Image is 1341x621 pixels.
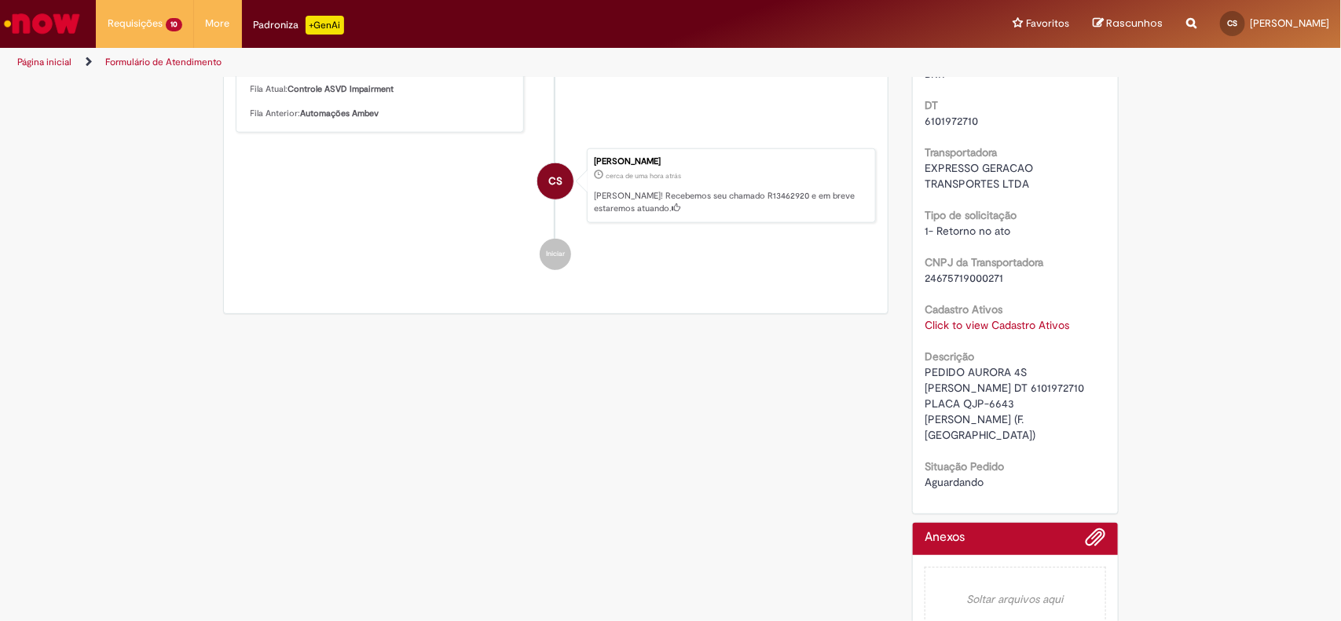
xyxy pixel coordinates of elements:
[1086,527,1106,555] button: Adicionar anexos
[1228,18,1238,28] span: CS
[301,108,379,119] b: Automações Ambev
[925,208,1017,222] b: Tipo de solicitação
[925,459,1004,473] b: Situação Pedido
[288,83,394,95] b: Controle ASVD Impairment
[594,190,867,214] p: [PERSON_NAME]! Recebemos seu chamado R13462920 e em breve estaremos atuando.
[925,255,1043,269] b: CNPJ da Transportadora
[206,16,230,31] span: More
[17,56,71,68] a: Página inicial
[925,67,945,81] span: BR11
[925,475,984,489] span: Aguardando
[1106,16,1163,31] span: Rascunhos
[925,349,974,363] b: Descrição
[12,48,882,77] ul: Trilhas de página
[251,46,512,120] p: Olá, , Seu chamado foi transferido de fila. Fila Atual: Fila Anterior:
[1093,16,1163,31] a: Rascunhos
[254,16,344,35] div: Padroniza
[594,157,867,166] div: [PERSON_NAME]
[925,531,965,545] h2: Anexos
[606,171,681,181] time: 29/08/2025 15:12:04
[925,161,1036,191] span: EXPRESSO GERACAO TRANSPORTES LTDA
[108,16,163,31] span: Requisições
[2,8,82,39] img: ServiceNow
[925,224,1010,238] span: 1- Retorno no ato
[925,318,1069,332] a: Click to view Cadastro Ativos
[925,365,1087,442] span: PEDIDO AURORA 4S [PERSON_NAME] DT 6101972710 PLACA QJP-6643 [PERSON_NAME] (F. [GEOGRAPHIC_DATA])
[1250,16,1329,30] span: [PERSON_NAME]
[1026,16,1069,31] span: Favoritos
[925,271,1003,285] span: 24675719000271
[105,56,222,68] a: Formulário de Atendimento
[236,148,877,224] li: CARLOS SCHMIDT
[925,145,997,159] b: Transportadora
[925,98,938,112] b: DT
[925,114,978,128] span: 6101972710
[166,18,182,31] span: 10
[548,163,562,200] span: CS
[925,302,1002,316] b: Cadastro Ativos
[606,171,681,181] span: cerca de uma hora atrás
[306,16,344,35] p: +GenAi
[537,163,573,199] div: CARLOS SCHMIDT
